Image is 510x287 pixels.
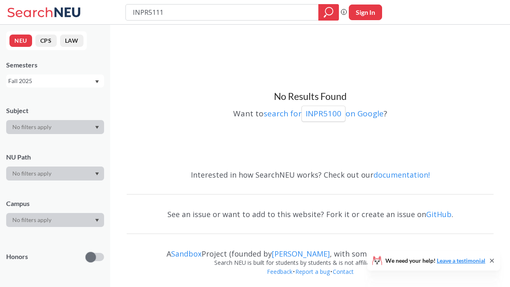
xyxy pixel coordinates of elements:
[127,202,494,226] div: See an issue or want to add to this website? Fork it or create an issue on .
[264,108,384,119] a: search forINPR5100on Google
[6,213,104,227] div: Dropdown arrow
[295,268,330,275] a: Report a bug
[267,268,293,275] a: Feedback
[127,258,494,267] div: Search NEU is built for students by students & is not affiliated with NEU.
[6,252,28,262] p: Honors
[373,170,430,180] a: documentation!
[127,242,494,258] div: A Project (founded by , with some awesome )
[6,106,104,115] div: Subject
[6,167,104,181] div: Dropdown arrow
[6,153,104,162] div: NU Path
[437,257,485,264] a: Leave a testimonial
[332,268,354,275] a: Contact
[60,35,83,47] button: LAW
[6,199,104,208] div: Campus
[35,35,57,47] button: CPS
[95,172,99,176] svg: Dropdown arrow
[95,219,99,222] svg: Dropdown arrow
[324,7,334,18] svg: magnifying glass
[6,74,104,88] div: Fall 2025Dropdown arrow
[95,126,99,129] svg: Dropdown arrow
[318,4,339,21] div: magnifying glass
[349,5,382,20] button: Sign In
[6,60,104,69] div: Semesters
[6,120,104,134] div: Dropdown arrow
[272,249,330,259] a: [PERSON_NAME]
[426,209,452,219] a: GitHub
[385,258,485,264] span: We need your help!
[127,90,494,103] h3: No Results Found
[306,108,341,119] p: INPR5100
[8,76,94,86] div: Fall 2025
[132,5,313,19] input: Class, professor, course number, "phrase"
[127,103,494,122] div: Want to ?
[127,163,494,187] div: Interested in how SearchNEU works? Check out our
[9,35,32,47] button: NEU
[171,249,202,259] a: Sandbox
[95,80,99,83] svg: Dropdown arrow
[406,249,452,259] a: contributors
